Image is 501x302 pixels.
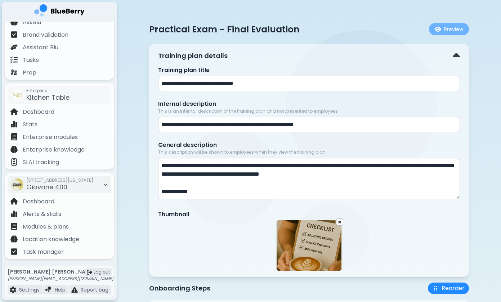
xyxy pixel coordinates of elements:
[428,283,469,294] button: Reorder
[158,210,460,219] p: Thumbnail
[19,287,40,293] p: Settings
[158,141,460,149] p: General description
[23,158,59,167] p: SLAI tracking
[10,56,18,63] img: file icon
[453,50,460,62] img: down chevron
[23,145,85,154] p: Enterprise knowledge
[277,220,341,271] img: bd2e542d-069b-4adc-bb59-22114e26402b-ChatGPT_Image_Aug_7__2025_at_03_32_20_PM.png
[10,248,18,255] img: file icon
[435,26,441,32] img: Preview
[10,198,18,205] img: file icon
[158,66,460,75] p: Training plan title
[10,108,18,115] img: file icon
[23,133,78,141] p: Enterprise modules
[45,287,52,293] img: file icon
[432,285,439,292] img: Reorder
[87,270,92,275] img: logout
[26,177,93,183] span: [STREET_ADDRESS][US_STATE]
[158,108,460,114] p: This is an internal description of the training plan and not presented to employees
[23,120,37,129] p: Stats
[429,23,469,35] button: Preview
[10,44,18,51] img: file icon
[10,69,18,76] img: file icon
[71,287,78,293] img: file icon
[94,269,110,275] span: Log out
[23,210,61,218] p: Alerts & stats
[10,158,18,166] img: file icon
[8,269,113,275] p: [PERSON_NAME] [PERSON_NAME]
[34,4,85,19] img: company logo
[10,178,23,191] img: company thumbnail
[10,121,18,128] img: file icon
[23,235,79,244] p: Location knowledge
[26,182,67,191] span: Giovane 400
[23,222,69,231] p: Modules & plans
[158,51,228,61] p: Training plan details
[10,235,18,243] img: file icon
[158,149,460,155] p: This description will be shown to employees when they view the training plan
[12,89,23,101] img: company thumbnail
[23,68,36,77] p: Prep
[81,287,108,293] p: Report bug
[10,146,18,153] img: file icon
[10,133,18,140] img: file icon
[23,43,58,52] p: Assistant Blu
[23,56,39,64] p: Tasks
[336,218,343,226] img: upload
[23,18,41,27] p: AskBlu
[23,248,64,256] p: Task manager
[26,93,70,102] span: Kitchen Table
[149,23,300,35] h1: Practical Exam - Final Evaluation
[55,287,66,293] p: Help
[10,223,18,230] img: file icon
[23,31,68,39] p: Brand validation
[149,283,210,293] h2: Onboarding Steps
[10,18,18,26] img: file icon
[158,100,460,108] p: Internal description
[10,31,18,38] img: file icon
[23,108,54,116] p: Dashboard
[10,287,16,293] img: file icon
[23,197,54,206] p: Dashboard
[10,210,18,217] img: file icon
[26,88,70,94] span: Enterprise
[8,276,113,281] p: [PERSON_NAME][EMAIL_ADDRESS][DOMAIN_NAME]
